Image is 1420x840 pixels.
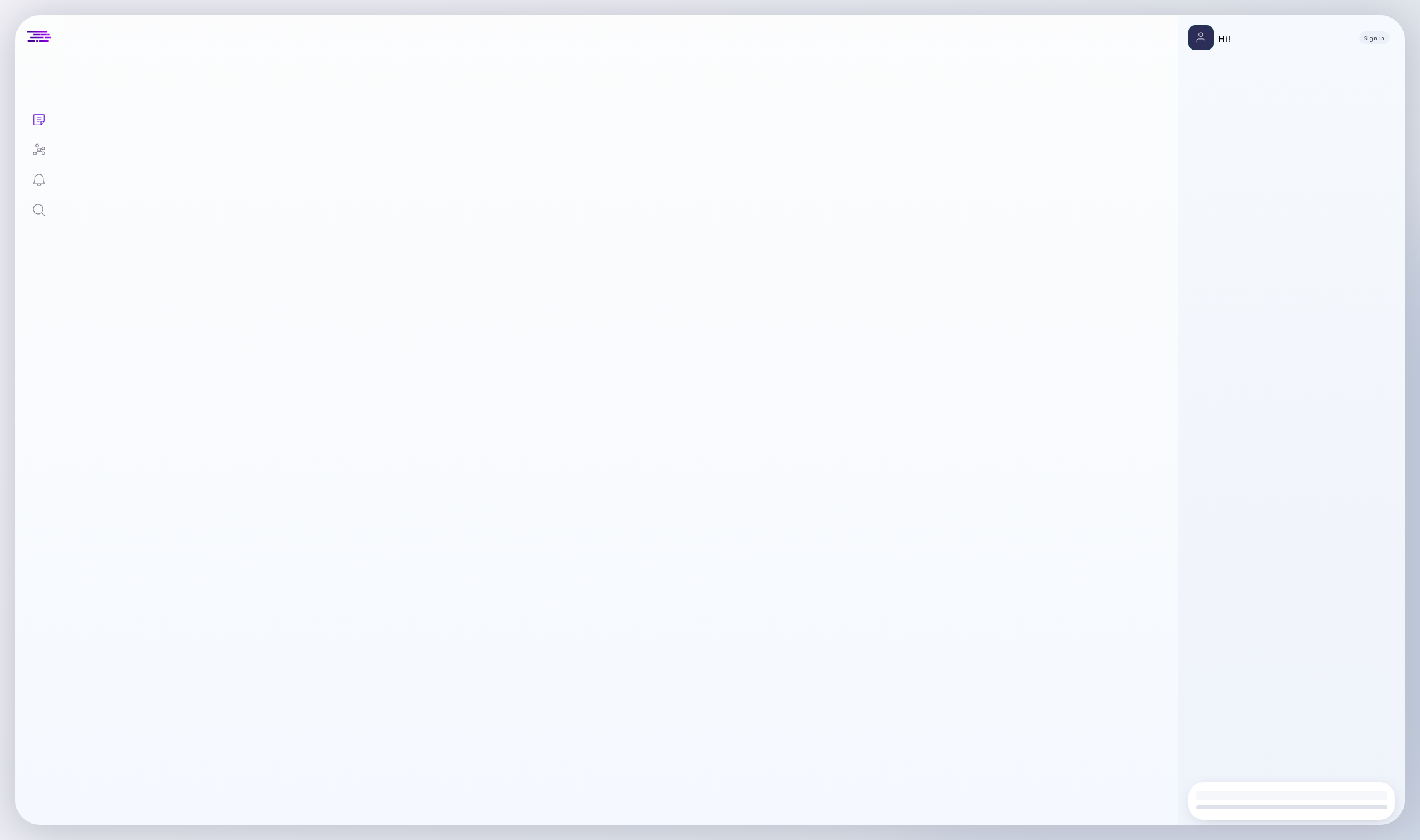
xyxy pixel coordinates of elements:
[15,133,62,164] a: Investor Map
[1219,33,1349,43] div: Hi!
[1359,31,1390,44] button: Sign In
[1188,25,1214,50] img: Profile Picture
[15,164,62,194] a: Reminders
[15,103,62,133] a: Lists
[15,194,62,224] a: Search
